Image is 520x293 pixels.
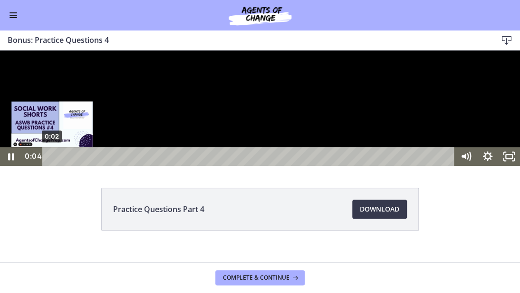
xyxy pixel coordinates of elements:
[113,203,204,215] span: Practice Questions Part 4
[352,200,407,219] a: Download
[203,4,317,27] img: Agents of Change
[223,274,289,282] span: Complete & continue
[455,97,477,115] button: Mute
[8,34,482,46] h3: Bonus: Practice Questions 4
[498,97,520,115] button: Unfullscreen
[215,270,305,285] button: Complete & continue
[8,10,19,21] button: Enable menu
[50,97,450,115] div: Playbar
[477,97,499,115] button: Show settings menu
[360,203,399,215] span: Download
